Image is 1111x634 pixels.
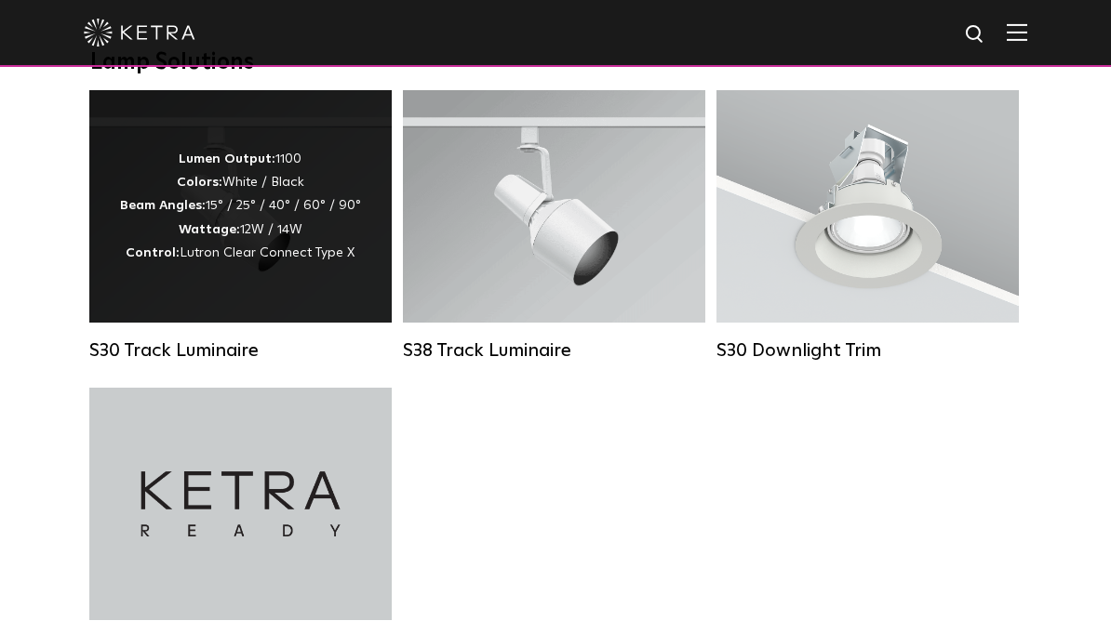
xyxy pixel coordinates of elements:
img: Hamburger%20Nav.svg [1007,23,1027,41]
div: S30 Track Luminaire [89,339,392,362]
div: 1100 White / Black 15° / 25° / 40° / 60° / 90° 12W / 14W [120,148,361,265]
img: ketra-logo-2019-white [84,19,195,46]
strong: Colors: [177,176,222,189]
span: Lutron Clear Connect Type X [180,246,355,259]
strong: Lumen Output: [179,152,275,165]
strong: Control: [126,246,180,259]
strong: Beam Angles: [120,199,206,212]
div: S30 Downlight Trim [716,339,1019,362]
a: S30 Track Luminaire Lumen Output:1100Colors:White / BlackBeam Angles:15° / 25° / 40° / 60° / 90°W... [89,90,392,360]
a: S38 Track Luminaire Lumen Output:1100Colors:White / BlackBeam Angles:10° / 25° / 40° / 60°Wattage... [403,90,705,360]
img: search icon [964,23,987,46]
div: S38 Track Luminaire [403,339,705,362]
a: S30 Downlight Trim S30 Downlight Trim [716,90,1019,360]
strong: Wattage: [179,223,240,236]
